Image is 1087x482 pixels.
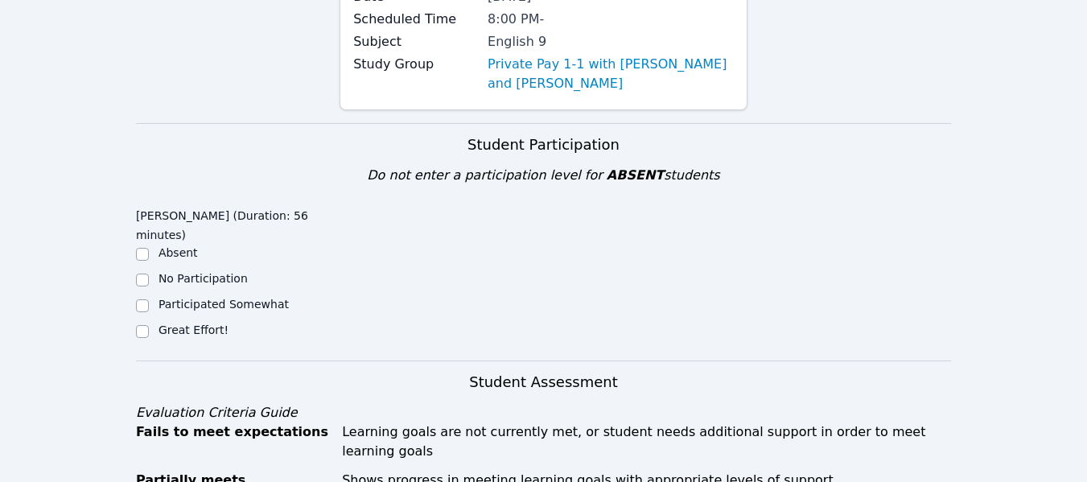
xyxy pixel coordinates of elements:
[607,167,664,183] span: ABSENT
[136,371,951,393] h3: Student Assessment
[353,10,478,29] label: Scheduled Time
[136,403,951,422] div: Evaluation Criteria Guide
[353,55,478,74] label: Study Group
[136,134,951,156] h3: Student Participation
[342,422,951,461] div: Learning goals are not currently met, or student needs additional support in order to meet learni...
[488,10,734,29] div: 8:00 PM -
[488,55,734,93] a: Private Pay 1-1 with [PERSON_NAME] and [PERSON_NAME]
[488,32,734,51] div: English 9
[159,323,229,336] label: Great Effort!
[136,201,340,245] legend: [PERSON_NAME] (Duration: 56 minutes)
[136,422,332,461] div: Fails to meet expectations
[159,298,289,311] label: Participated Somewhat
[353,32,478,51] label: Subject
[136,166,951,185] div: Do not enter a participation level for students
[159,272,248,285] label: No Participation
[159,246,198,259] label: Absent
